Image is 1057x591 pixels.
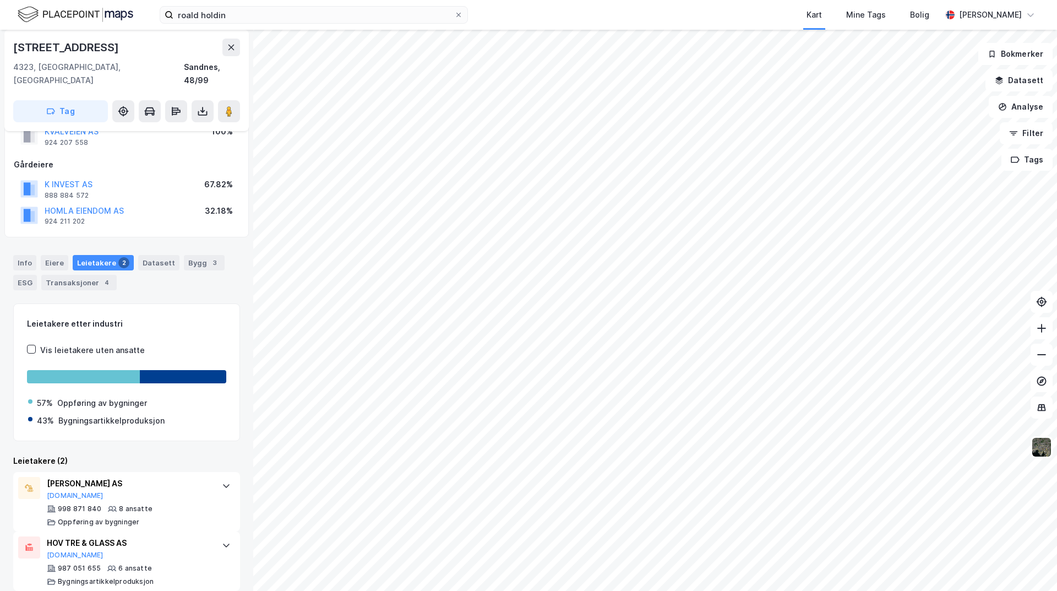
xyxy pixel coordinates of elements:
div: 8 ansatte [119,505,152,513]
img: 9k= [1031,437,1052,458]
div: 100% [211,125,233,138]
div: Gårdeiere [14,158,239,171]
div: [STREET_ADDRESS] [13,39,121,56]
div: ESG [13,275,37,290]
div: 2 [118,257,129,268]
div: 888 884 572 [45,191,89,200]
div: 57% [37,397,53,410]
div: Oppføring av bygninger [57,397,147,410]
div: Datasett [138,255,179,270]
div: [PERSON_NAME] AS [47,477,211,490]
button: Tags [1001,149,1053,171]
div: 4 [101,277,112,288]
div: Kart [807,8,822,21]
button: [DOMAIN_NAME] [47,491,103,500]
div: Vis leietakere uten ansatte [40,344,145,357]
div: Transaksjoner [41,275,117,290]
div: 6 ansatte [118,564,152,573]
button: [DOMAIN_NAME] [47,551,103,560]
div: [PERSON_NAME] [959,8,1022,21]
button: Bokmerker [978,43,1053,65]
div: HOV TRE & GLASS AS [47,536,211,550]
div: Mine Tags [846,8,886,21]
div: Leietakere etter industri [27,317,226,330]
div: 3 [209,257,220,268]
div: Bygningsartikkelproduksjon [58,414,165,427]
img: logo.f888ab2527a4732fd821a326f86c7f29.svg [18,5,133,24]
div: Info [13,255,36,270]
iframe: Chat Widget [1002,538,1057,591]
div: 43% [37,414,54,427]
div: Bolig [910,8,929,21]
button: Analyse [989,96,1053,118]
div: Eiere [41,255,68,270]
div: 67.82% [204,178,233,191]
div: Leietakere [73,255,134,270]
input: Søk på adresse, matrikkel, gårdeiere, leietakere eller personer [173,7,454,23]
div: 32.18% [205,204,233,218]
div: Bygg [184,255,225,270]
button: Datasett [985,69,1053,91]
div: Sandnes, 48/99 [184,61,240,87]
button: Filter [1000,122,1053,144]
div: Bygningsartikkelproduksjon [58,577,154,586]
button: Tag [13,100,108,122]
div: 924 211 202 [45,217,85,226]
div: Kontrollprogram for chat [1002,538,1057,591]
div: Oppføring av bygninger [58,518,139,527]
div: Leietakere (2) [13,454,240,468]
div: 987 051 655 [58,564,101,573]
div: 998 871 840 [58,505,101,513]
div: 924 207 558 [45,138,88,147]
div: 4323, [GEOGRAPHIC_DATA], [GEOGRAPHIC_DATA] [13,61,184,87]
